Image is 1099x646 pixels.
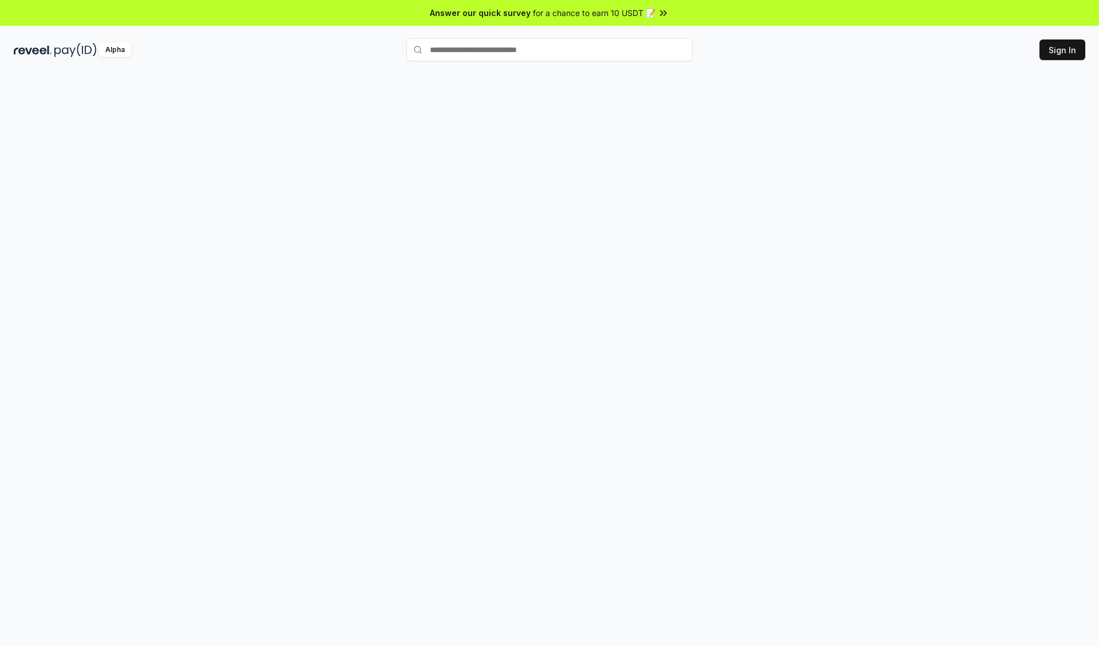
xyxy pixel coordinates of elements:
span: Answer our quick survey [430,7,531,19]
img: pay_id [54,43,97,57]
div: Alpha [99,43,131,57]
span: for a chance to earn 10 USDT 📝 [533,7,655,19]
button: Sign In [1039,39,1085,60]
img: reveel_dark [14,43,52,57]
